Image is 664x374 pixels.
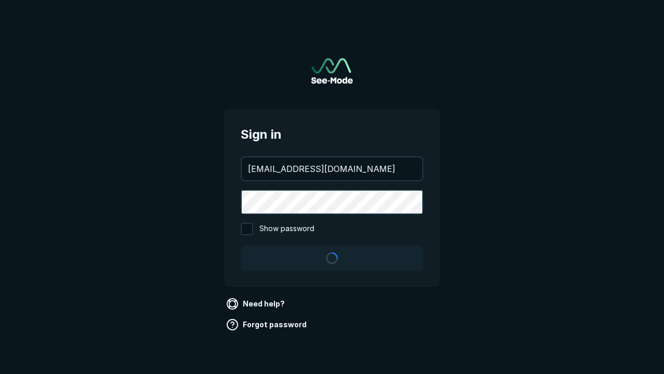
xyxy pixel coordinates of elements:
a: Go to sign in [311,58,353,84]
span: Show password [259,223,314,235]
input: your@email.com [242,157,422,180]
a: Forgot password [224,316,311,333]
span: Sign in [241,125,423,144]
img: See-Mode Logo [311,58,353,84]
a: Need help? [224,296,289,312]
